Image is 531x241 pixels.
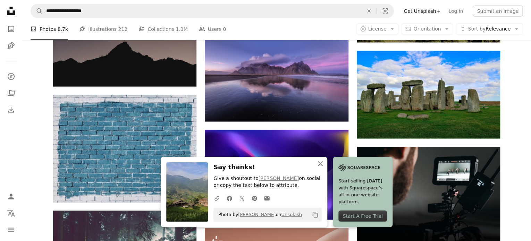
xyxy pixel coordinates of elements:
[377,5,394,18] button: Visual search
[205,71,348,77] a: photo of mountain
[399,6,444,17] a: Get Unsplash+
[259,175,299,181] a: [PERSON_NAME]
[205,130,348,220] img: background pattern
[444,6,467,17] a: Log in
[4,22,18,36] a: Photos
[4,4,18,19] a: Home — Unsplash
[357,92,500,98] a: a stonehenge in a grassy field under a cloudy blue sky
[176,25,187,33] span: 1.3M
[199,18,226,40] a: Users 0
[468,26,485,32] span: Sort by
[236,191,248,205] a: Share on Twitter
[238,212,276,217] a: [PERSON_NAME]
[309,209,321,221] button: Copy to clipboard
[79,18,127,40] a: Illustrations 212
[31,4,394,18] form: Find visuals sitewide
[338,178,387,205] span: Start selling [DATE] with Squarespace’s all-in-one website platform.
[357,51,500,139] img: a stonehenge in a grassy field under a cloudy blue sky
[53,36,196,42] a: a silhouette of a person standing on top of a mountain
[223,191,236,205] a: Share on Facebook
[356,24,399,35] button: License
[368,26,387,32] span: License
[4,223,18,237] button: Menu
[31,5,43,18] button: Search Unsplash
[361,5,377,18] button: Clear
[205,26,348,122] img: photo of mountain
[118,25,128,33] span: 212
[333,157,393,227] a: Start selling [DATE] with Squarespace’s all-in-one website platform.Start A Free Trial
[53,145,196,152] a: gray concrete bricks painted in blue
[213,175,322,189] p: Give a shoutout to on social or copy the text below to attribute.
[338,162,380,173] img: file-1705255347840-230a6ab5bca9image
[4,86,18,100] a: Collections
[473,6,523,17] button: Submit an image
[456,24,523,35] button: Sort byRelevance
[4,206,18,220] button: Language
[215,209,302,220] span: Photo by on
[413,26,441,32] span: Orientation
[4,39,18,53] a: Illustrations
[261,191,273,205] a: Share over email
[4,70,18,84] a: Explore
[223,25,226,33] span: 0
[213,162,322,172] h3: Say thanks!
[4,190,18,204] a: Log in / Sign up
[4,103,18,117] a: Download History
[468,26,511,33] span: Relevance
[53,95,196,203] img: gray concrete bricks painted in blue
[281,212,302,217] a: Unsplash
[138,18,187,40] a: Collections 1.3M
[338,210,387,222] div: Start A Free Trial
[401,24,453,35] button: Orientation
[248,191,261,205] a: Share on Pinterest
